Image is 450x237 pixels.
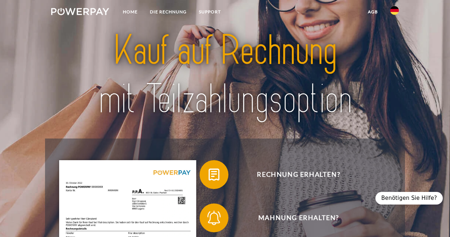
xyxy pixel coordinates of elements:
a: SUPPORT [193,5,227,18]
img: logo-powerpay-white.svg [51,8,109,15]
img: title-powerpay_de.svg [68,24,382,126]
button: Mahnung erhalten? [200,203,387,232]
img: qb_bell.svg [205,209,223,227]
img: de [390,6,399,15]
img: qb_bill.svg [205,166,223,184]
a: Home [117,5,144,18]
span: Mahnung erhalten? [210,203,387,232]
a: DIE RECHNUNG [144,5,193,18]
div: Benötigen Sie Hilfe? [375,192,443,205]
span: Rechnung erhalten? [210,160,387,189]
button: Rechnung erhalten? [200,160,387,189]
a: agb [362,5,384,18]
